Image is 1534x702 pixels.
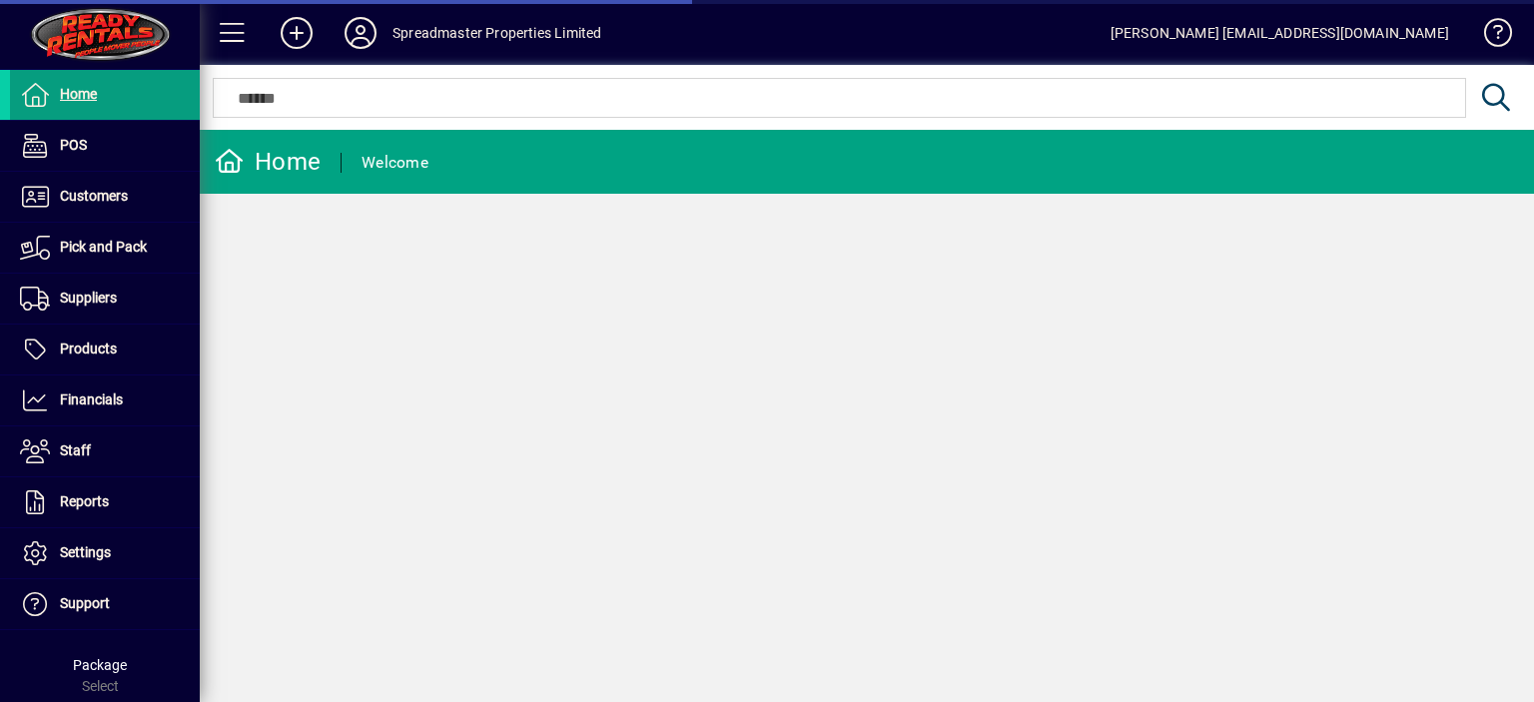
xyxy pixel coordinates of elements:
[60,544,111,560] span: Settings
[10,579,200,629] a: Support
[10,325,200,374] a: Products
[60,86,97,102] span: Home
[10,426,200,476] a: Staff
[10,172,200,222] a: Customers
[1111,17,1449,49] div: [PERSON_NAME] [EMAIL_ADDRESS][DOMAIN_NAME]
[60,188,128,204] span: Customers
[60,391,123,407] span: Financials
[60,137,87,153] span: POS
[10,121,200,171] a: POS
[60,595,110,611] span: Support
[10,375,200,425] a: Financials
[10,274,200,324] a: Suppliers
[362,147,428,179] div: Welcome
[10,223,200,273] a: Pick and Pack
[392,17,601,49] div: Spreadmaster Properties Limited
[60,442,91,458] span: Staff
[60,239,147,255] span: Pick and Pack
[265,15,329,51] button: Add
[60,290,117,306] span: Suppliers
[73,657,127,673] span: Package
[60,493,109,509] span: Reports
[1469,4,1509,69] a: Knowledge Base
[215,146,321,178] div: Home
[10,528,200,578] a: Settings
[60,341,117,356] span: Products
[329,15,392,51] button: Profile
[10,477,200,527] a: Reports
